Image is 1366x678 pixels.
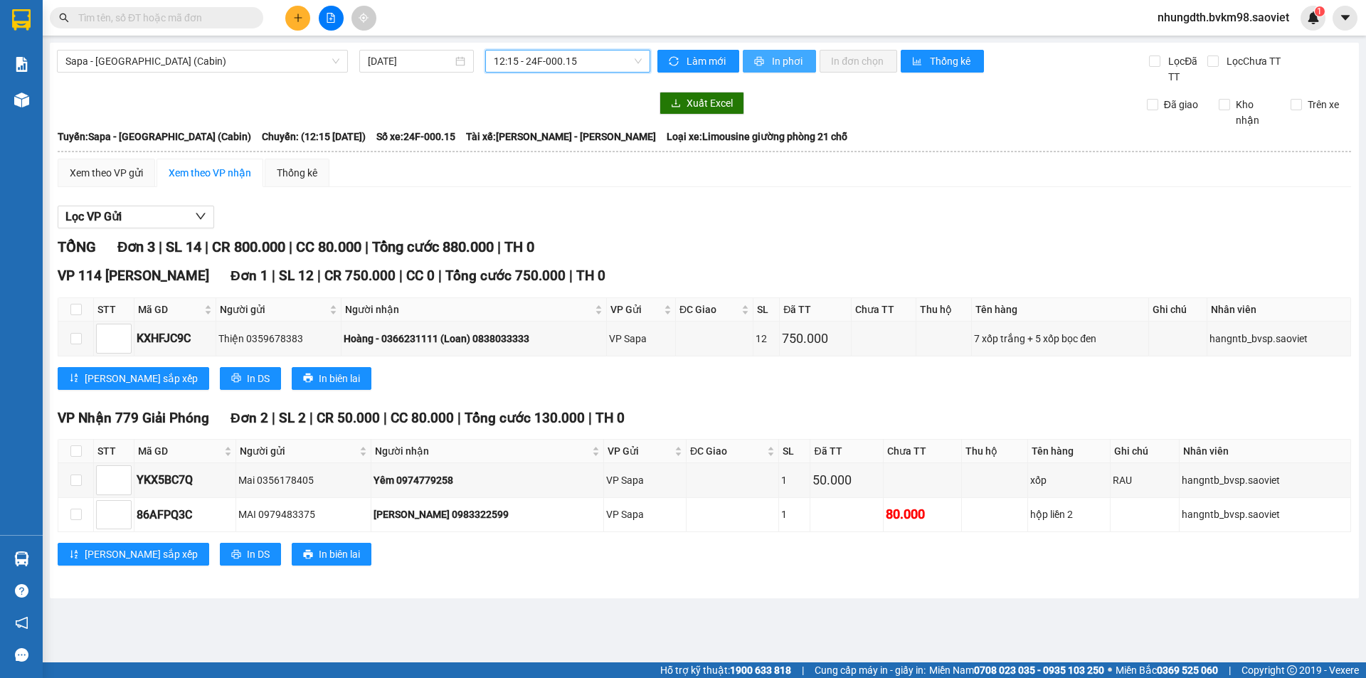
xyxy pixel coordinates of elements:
th: Ghi chú [1111,440,1180,463]
button: printerIn biên lai [292,367,371,390]
button: Lọc VP Gửi [58,206,214,228]
img: icon-new-feature [1307,11,1320,24]
button: printerIn DS [220,543,281,566]
th: Đã TT [780,298,851,322]
b: Tuyến: Sapa - [GEOGRAPHIC_DATA] (Cabin) [58,131,251,142]
span: 12:15 - 24F-000.15 [494,51,642,72]
button: sort-ascending[PERSON_NAME] sắp xếp [58,367,209,390]
span: | [497,238,501,255]
img: warehouse-icon [14,92,29,107]
span: | [159,238,162,255]
span: Thống kê [930,53,973,69]
span: Cung cấp máy in - giấy in: [815,662,926,678]
div: 1 [781,507,808,522]
span: VP Gửi [610,302,661,317]
div: YKX5BC7Q [137,471,233,489]
span: nhungdth.bvkm98.saoviet [1146,9,1301,26]
span: In DS [247,371,270,386]
div: 1 [781,472,808,488]
span: Làm mới [687,53,728,69]
button: downloadXuất Excel [660,92,744,115]
span: Tổng cước 130.000 [465,410,585,426]
span: Tổng cước 880.000 [372,238,494,255]
span: TỔNG [58,238,96,255]
span: Chuyến: (12:15 [DATE]) [262,129,366,144]
span: | [272,410,275,426]
span: Người nhận [375,443,589,459]
span: [PERSON_NAME] sắp xếp [85,371,198,386]
div: xốp [1030,472,1108,488]
th: Thu hộ [962,440,1028,463]
span: sort-ascending [69,549,79,561]
button: bar-chartThống kê [901,50,984,73]
span: Miền Bắc [1116,662,1218,678]
span: TH 0 [504,238,534,255]
span: | [317,268,321,284]
span: SL 14 [166,238,201,255]
div: VP Sapa [606,472,684,488]
span: CC 80.000 [391,410,454,426]
button: printerIn DS [220,367,281,390]
span: download [671,98,681,110]
span: CR 50.000 [317,410,380,426]
span: [PERSON_NAME] sắp xếp [85,546,198,562]
span: Xuất Excel [687,95,733,111]
th: Chưa TT [884,440,961,463]
span: Đơn 1 [231,268,268,284]
span: Tổng cước 750.000 [445,268,566,284]
div: hangntb_bvsp.saoviet [1182,472,1348,488]
span: Người nhận [345,302,592,317]
span: | [457,410,461,426]
div: Xem theo VP gửi [70,165,143,181]
span: | [289,238,292,255]
div: Hoàng - 0366231111 (Loan) 0838033333 [344,331,604,346]
div: hộp liền 2 [1030,507,1108,522]
span: printer [231,373,241,384]
span: printer [303,373,313,384]
div: hangntb_bvsp.saoviet [1209,331,1348,346]
span: Lọc VP Gửi [65,208,122,226]
div: 750.000 [782,329,848,349]
span: sync [669,56,681,68]
span: down [195,211,206,222]
strong: 0369 525 060 [1157,664,1218,676]
span: Mã GD [138,302,201,317]
span: In biên lai [319,546,360,562]
span: printer [754,56,766,68]
span: In phơi [772,53,805,69]
span: | [399,268,403,284]
img: warehouse-icon [14,551,29,566]
th: Chưa TT [852,298,917,322]
img: logo-vxr [12,9,31,31]
button: sort-ascending[PERSON_NAME] sắp xếp [58,543,209,566]
span: printer [231,549,241,561]
div: Thiện 0359678383 [218,331,338,346]
th: SL [779,440,811,463]
button: caret-down [1333,6,1357,31]
span: SL 12 [279,268,314,284]
span: sort-ascending [69,373,79,384]
span: plus [293,13,303,23]
div: RAU [1113,472,1177,488]
span: Miền Nam [929,662,1104,678]
th: Đã TT [810,440,884,463]
span: 1 [1317,6,1322,16]
span: Người gửi [240,443,357,459]
button: printerIn phơi [743,50,816,73]
span: Mã GD [138,443,221,459]
span: printer [303,549,313,561]
th: STT [94,298,134,322]
div: Thống kê [277,165,317,181]
span: | [1229,662,1231,678]
td: KXHFJC9C [134,322,216,356]
span: Đã giao [1158,97,1204,112]
span: | [438,268,442,284]
span: TH 0 [595,410,625,426]
div: Yêm 0974779258 [374,472,601,488]
span: CR 800.000 [212,238,285,255]
div: VP Sapa [606,507,684,522]
span: CR 750.000 [324,268,396,284]
div: hangntb_bvsp.saoviet [1182,507,1348,522]
th: Thu hộ [916,298,972,322]
span: Tài xế: [PERSON_NAME] - [PERSON_NAME] [466,129,656,144]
